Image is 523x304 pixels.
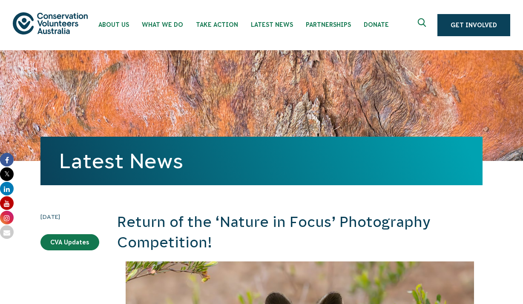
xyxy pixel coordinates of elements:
img: logo.svg [13,12,88,34]
a: Latest News [59,149,183,172]
a: CVA Updates [40,234,99,250]
span: Expand search box [418,18,428,32]
time: [DATE] [40,212,99,221]
span: What We Do [142,21,183,28]
span: About Us [98,21,129,28]
button: Expand search box Close search box [413,15,433,35]
span: Donate [364,21,389,28]
span: Partnerships [306,21,351,28]
span: Latest News [251,21,293,28]
span: Take Action [196,21,238,28]
a: Get Involved [437,14,510,36]
h2: Return of the ‘Nature in Focus’ Photography Competition! [117,212,483,252]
